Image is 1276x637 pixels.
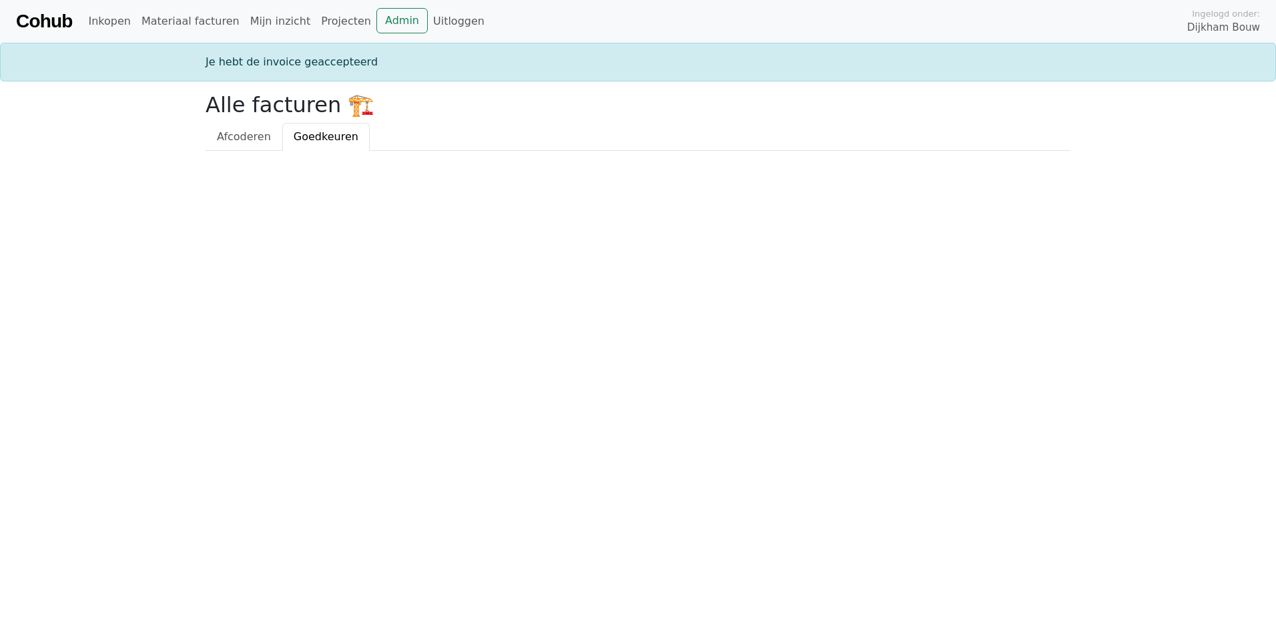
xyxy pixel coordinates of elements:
[16,5,72,37] a: Cohub
[206,92,1070,118] h2: Alle facturen 🏗️
[428,8,490,35] a: Uitloggen
[198,54,1078,70] div: Je hebt de invoice geaccepteerd
[217,130,271,143] span: Afcoderen
[83,8,135,35] a: Inkopen
[376,8,428,33] a: Admin
[294,130,358,143] span: Goedkeuren
[136,8,245,35] a: Materiaal facturen
[245,8,316,35] a: Mijn inzicht
[206,123,282,151] a: Afcoderen
[1192,7,1260,20] span: Ingelogd onder:
[1187,20,1260,35] span: Dijkham Bouw
[282,123,370,151] a: Goedkeuren
[316,8,376,35] a: Projecten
